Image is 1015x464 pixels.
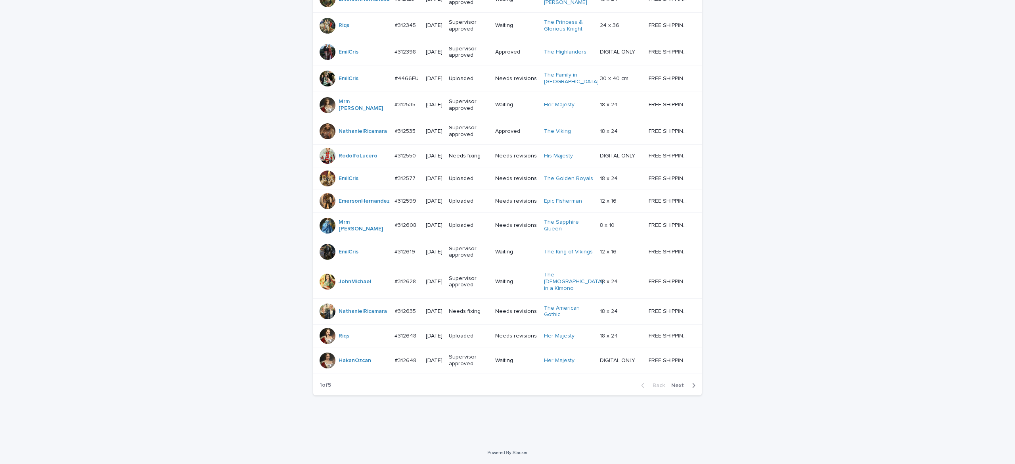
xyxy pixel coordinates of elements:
p: DIGITAL ONLY [600,151,637,159]
p: Waiting [495,278,538,285]
a: Riqs [339,333,349,339]
p: #312345 [395,21,417,29]
button: Next [668,382,702,389]
p: 8 x 10 [600,220,616,229]
p: Uploaded [449,75,489,82]
p: Uploaded [449,333,489,339]
a: The American Gothic [544,305,594,318]
p: [DATE] [426,357,442,364]
a: The Viking [544,128,571,135]
tr: RodolfoLucero #312550#312550 [DATE]Needs fixingNeeds revisionsHis Majesty DIGITAL ONLYDIGITAL ONL... [313,145,702,167]
p: Needs revisions [495,175,538,182]
tr: EmilCris #312619#312619 [DATE]Supervisor approvedWaitingThe King of Vikings 12 x 1612 x 16 FREE S... [313,239,702,265]
p: 18 x 24 [600,100,619,108]
p: 12 x 16 [600,196,618,205]
p: #312550 [395,151,417,159]
p: [DATE] [426,102,442,108]
p: #312608 [395,220,418,229]
a: Mrm [PERSON_NAME] [339,219,388,232]
p: FREE SHIPPING - preview in 1-2 business days, after your approval delivery will take 5-10 b.d. [649,174,691,182]
tr: EmilCris #312577#312577 [DATE]UploadedNeeds revisionsThe Golden Royals 18 x 2418 x 24 FREE SHIPPI... [313,167,702,190]
a: The Family in [GEOGRAPHIC_DATA] [544,72,599,85]
p: [DATE] [426,49,442,56]
a: NathanielRicamara [339,128,387,135]
p: FREE SHIPPING - preview in 1-2 business days, after your approval delivery will take 5-10 b.d. [649,151,691,159]
p: FREE SHIPPING - preview in 1-2 business days, after your approval delivery will take 5-10 b.d. [649,100,691,108]
tr: Mrm [PERSON_NAME] #312608#312608 [DATE]UploadedNeeds revisionsThe Sapphire Queen 8 x 108 x 10 FRE... [313,213,702,239]
p: Needs fixing [449,153,489,159]
p: Supervisor approved [449,46,489,59]
p: Supervisor approved [449,354,489,367]
p: [DATE] [426,75,442,82]
p: FREE SHIPPING - preview in 1-2 business days, after your approval delivery will take 5-10 b.d. [649,127,691,135]
span: Next [671,383,689,388]
p: FREE SHIPPING - preview in 1-2 business days, after your approval delivery will take 5-10 b.d. [649,196,691,205]
a: His Majesty [544,153,573,159]
a: RodolfoLucero [339,153,377,159]
p: [DATE] [426,22,442,29]
p: Approved [495,49,538,56]
tr: EmersonHernandez #312599#312599 [DATE]UploadedNeeds revisionsEpic Fisherman 12 x 1612 x 16 FREE S... [313,190,702,213]
a: Powered By Stacker [487,450,527,455]
p: Needs revisions [495,308,538,315]
a: EmilCris [339,175,358,182]
p: [DATE] [426,198,442,205]
tr: Riqs #312648#312648 [DATE]UploadedNeeds revisionsHer Majesty 18 x 2418 x 24 FREE SHIPPING - previ... [313,325,702,347]
button: Back [635,382,668,389]
p: Supervisor approved [449,245,489,259]
tr: NathanielRicamara #312635#312635 [DATE]Needs fixingNeeds revisionsThe American Gothic 18 x 2418 x... [313,298,702,325]
p: Needs fixing [449,308,489,315]
a: JohnMichael [339,278,371,285]
p: [DATE] [426,249,442,255]
p: FREE SHIPPING - preview in 1-2 business days, after your approval delivery will take 5-10 b.d. [649,247,691,255]
a: Mrm [PERSON_NAME] [339,98,388,112]
tr: Mrm [PERSON_NAME] #312535#312535 [DATE]Supervisor approvedWaitingHer Majesty 18 x 2418 x 24 FREE ... [313,92,702,118]
p: Needs revisions [495,153,538,159]
p: #4466EU [395,74,420,82]
a: Her Majesty [544,102,575,108]
p: Needs revisions [495,198,538,205]
p: #312398 [395,47,417,56]
a: The Princess & Glorious Knight [544,19,594,33]
p: FREE SHIPPING - preview in 1-2 business days, after your approval delivery will take 5-10 b.d. [649,21,691,29]
p: 18 x 24 [600,277,619,285]
p: [DATE] [426,308,442,315]
p: Supervisor approved [449,19,489,33]
tr: Riqs #312345#312345 [DATE]Supervisor approvedWaitingThe Princess & Glorious Knight 24 x 3624 x 36... [313,13,702,39]
tr: EmilCris #312398#312398 [DATE]Supervisor approvedApprovedThe Highlanders DIGITAL ONLYDIGITAL ONLY... [313,39,702,65]
a: The Highlanders [544,49,586,56]
a: Her Majesty [544,333,575,339]
p: 18 x 24 [600,174,619,182]
p: #312635 [395,307,417,315]
p: DIGITAL ONLY [600,47,637,56]
p: FREE SHIPPING - preview in 1-2 business days, after your approval delivery will take 5-10 b.d. [649,220,691,229]
p: Uploaded [449,198,489,205]
a: Riqs [339,22,349,29]
p: #312648 [395,331,418,339]
p: Approved [495,128,538,135]
p: FREE SHIPPING - preview in 1-2 business days, after your approval delivery will take 5-10 b.d. [649,356,691,364]
p: 18 x 24 [600,331,619,339]
a: NathanielRicamara [339,308,387,315]
p: FREE SHIPPING - preview in 1-2 business days, after your approval delivery will take 5-10 b.d. [649,331,691,339]
a: HakanOzcan [339,357,371,364]
p: [DATE] [426,333,442,339]
p: 24 x 36 [600,21,621,29]
p: 18 x 24 [600,127,619,135]
p: 30 x 40 cm [600,74,630,82]
a: Epic Fisherman [544,198,582,205]
p: Needs revisions [495,222,538,229]
span: Back [648,383,665,388]
p: Waiting [495,22,538,29]
p: #312577 [395,174,417,182]
p: DIGITAL ONLY [600,356,637,364]
p: #312648 [395,356,418,364]
p: Waiting [495,249,538,255]
a: EmilCris [339,249,358,255]
p: #312599 [395,196,418,205]
p: 12 x 16 [600,247,618,255]
p: Needs revisions [495,75,538,82]
p: 18 x 24 [600,307,619,315]
a: EmilCris [339,75,358,82]
p: Supervisor approved [449,125,489,138]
